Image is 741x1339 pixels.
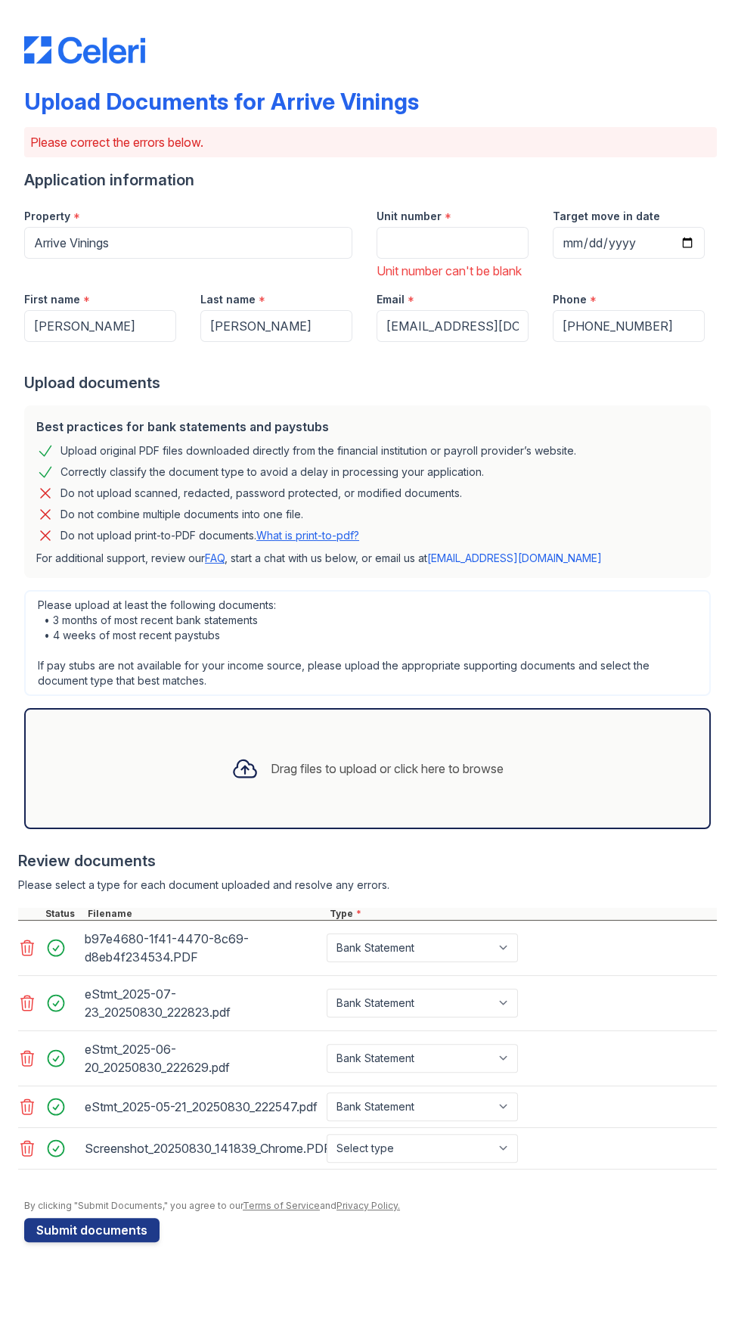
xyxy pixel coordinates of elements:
[24,1200,717,1212] div: By clicking "Submit Documents," you agree to our and
[24,36,145,64] img: CE_Logo_Blue-a8612792a0a2168367f1c8372b55b34899dd931a85d93a1a3d3e32e68fde9ad4.png
[24,169,717,191] div: Application information
[60,442,576,460] div: Upload original PDF files downloaded directly from the financial institution or payroll provider’...
[18,878,717,893] div: Please select a type for each document uploaded and resolve any errors.
[60,463,484,481] div: Correctly classify the document type to avoid a delay in processing your application.
[60,505,303,523] div: Do not combine multiple documents into one file.
[85,908,327,920] div: Filename
[205,551,225,564] a: FAQ
[60,484,462,502] div: Do not upload scanned, redacted, password protected, or modified documents.
[24,590,711,696] div: Please upload at least the following documents: • 3 months of most recent bank statements • 4 wee...
[377,209,442,224] label: Unit number
[256,529,359,542] a: What is print-to-pdf?
[24,209,70,224] label: Property
[30,133,711,151] p: Please correct the errors below.
[36,418,699,436] div: Best practices for bank statements and paystubs
[24,88,419,115] div: Upload Documents for Arrive Vinings
[271,760,504,778] div: Drag files to upload or click here to browse
[24,292,80,307] label: First name
[85,1136,321,1160] div: Screenshot_20250830_141839_Chrome.PDF
[200,292,256,307] label: Last name
[60,528,359,543] p: Do not upload print-to-PDF documents.
[18,850,717,871] div: Review documents
[553,209,660,224] label: Target move in date
[243,1200,320,1211] a: Terms of Service
[85,927,321,969] div: b97e4680-1f41-4470-8c69-d8eb4f234534.PDF
[553,292,587,307] label: Phone
[377,262,529,280] div: Unit number can't be blank
[377,292,405,307] label: Email
[24,1218,160,1242] button: Submit documents
[85,982,321,1024] div: eStmt_2025-07-23_20250830_222823.pdf
[42,908,85,920] div: Status
[427,551,602,564] a: [EMAIL_ADDRESS][DOMAIN_NAME]
[85,1037,321,1080] div: eStmt_2025-06-20_20250830_222629.pdf
[327,908,717,920] div: Type
[85,1095,321,1119] div: eStmt_2025-05-21_20250830_222547.pdf
[336,1200,400,1211] a: Privacy Policy.
[36,551,699,566] p: For additional support, review our , start a chat with us below, or email us at
[24,372,717,393] div: Upload documents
